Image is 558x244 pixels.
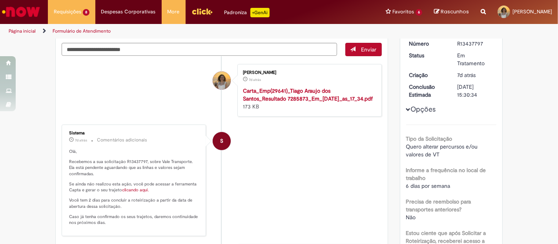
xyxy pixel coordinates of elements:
div: System [213,132,231,150]
span: Quero alterar percursos e/ou valores de VT [406,143,480,158]
span: Favoritos [392,8,414,16]
dt: Status [403,51,452,59]
div: R13437797 [457,40,494,48]
p: Se ainda não realizou esta ação, você pode acessar a ferramenta Capta e gerar o seu trajeto [69,181,200,193]
div: [DATE] 15:30:34 [457,83,494,99]
time: 21/08/2025 17:30:34 [75,138,87,143]
time: 21/08/2025 17:34:49 [249,77,261,82]
span: 7d atrás [249,77,261,82]
b: Tipo da Solicitação [406,135,452,142]
dt: Número [403,40,452,48]
span: [PERSON_NAME] [512,8,552,15]
span: Requisições [54,8,81,16]
textarea: Digite sua mensagem aqui... [62,43,337,56]
p: Recebemos a sua solicitação R13437797, sobre Vale Transporte. Ela está pendente aguardando que as... [69,159,200,177]
span: 6 [416,9,422,16]
span: S [220,132,223,150]
small: Comentários adicionais [97,137,147,143]
a: Rascunhos [434,8,469,16]
p: Olá, [69,149,200,155]
b: Precisa de reembolso para transportes anteriores? [406,198,471,213]
div: [PERSON_NAME] [243,70,374,75]
img: click_logo_yellow_360x200.png [191,6,213,17]
div: 173 KB [243,87,374,110]
div: Em Tratamento [457,51,494,67]
span: 8 [83,9,89,16]
b: Informe a frequência no local de trabalho [406,167,486,182]
div: Beatriz Galeno de Lacerda Ribeiro [213,72,231,90]
span: Rascunhos [441,8,469,15]
dt: Conclusão Estimada [403,83,452,99]
a: clicando aqui. [122,187,149,193]
div: 21/08/2025 17:29:33 [457,71,494,79]
div: Sistema [69,131,200,136]
button: Enviar [345,43,382,56]
img: ServiceNow [1,4,41,20]
p: Você tem 2 dias para concluir a roteirização a partir da data de abertura dessa solicitação. [69,197,200,209]
span: More [168,8,180,16]
time: 21/08/2025 17:29:33 [457,72,476,79]
a: Formulário de Atendimento [53,28,111,34]
p: Caso já tenha confirmado os seus trajetos, daremos continuidade nos próximos dias. [69,214,200,226]
ul: Trilhas de página [6,24,366,39]
a: Carta_Emp(29641)_Tiago Araujo dos Santos_Resultado 7285873_Em_[DATE]_as_17_34.pdf [243,87,373,102]
span: Não [406,214,416,221]
span: Despesas Corporativas [101,8,156,16]
span: 7d atrás [75,138,87,143]
p: +GenAi [250,8,270,17]
span: Enviar [361,46,377,53]
span: 7d atrás [457,72,476,79]
div: Padroniza [224,8,270,17]
a: Página inicial [9,28,36,34]
dt: Criação [403,71,452,79]
span: 6 dias por semana [406,182,450,189]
